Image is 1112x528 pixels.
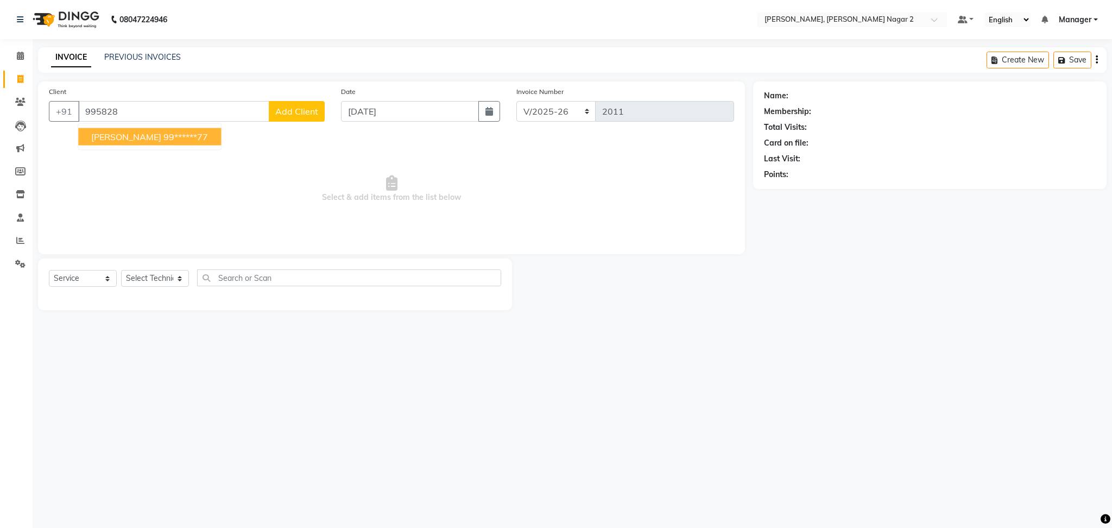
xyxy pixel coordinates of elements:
[275,106,318,117] span: Add Client
[764,169,788,180] div: Points:
[987,52,1049,68] button: Create New
[1059,14,1091,26] span: Manager
[764,106,811,117] div: Membership:
[78,101,269,122] input: Search by Name/Mobile/Email/Code
[91,131,161,142] span: [PERSON_NAME]
[49,87,66,97] label: Client
[341,87,356,97] label: Date
[764,122,807,133] div: Total Visits:
[197,269,501,286] input: Search or Scan
[49,135,734,243] span: Select & add items from the list below
[269,101,325,122] button: Add Client
[1053,52,1091,68] button: Save
[764,137,808,149] div: Card on file:
[49,101,79,122] button: +91
[764,90,788,102] div: Name:
[104,52,181,62] a: PREVIOUS INVOICES
[516,87,564,97] label: Invoice Number
[28,4,102,35] img: logo
[51,48,91,67] a: INVOICE
[119,4,167,35] b: 08047224946
[764,153,800,165] div: Last Visit:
